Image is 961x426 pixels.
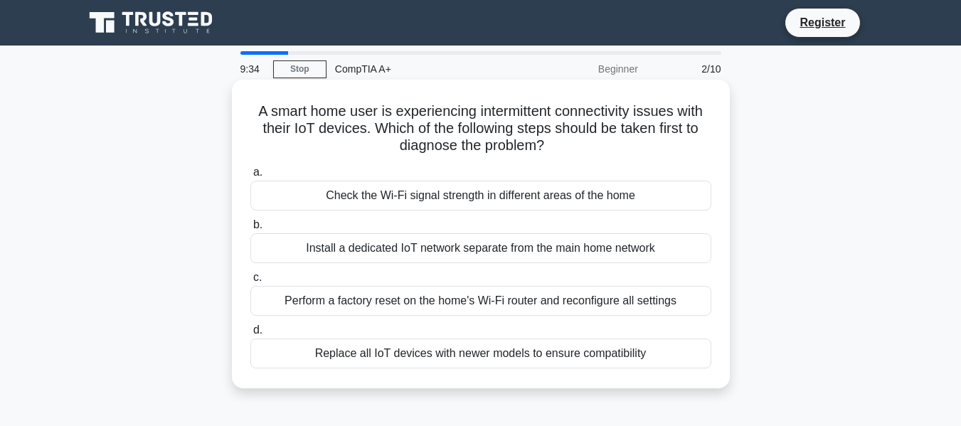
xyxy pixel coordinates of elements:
h5: A smart home user is experiencing intermittent connectivity issues with their IoT devices. Which ... [249,102,713,155]
a: Stop [273,60,326,78]
div: Perform a factory reset on the home's Wi-Fi router and reconfigure all settings [250,286,711,316]
span: a. [253,166,262,178]
div: Install a dedicated IoT network separate from the main home network [250,233,711,263]
span: c. [253,271,262,283]
span: b. [253,218,262,230]
span: d. [253,324,262,336]
div: Check the Wi-Fi signal strength in different areas of the home [250,181,711,211]
div: CompTIA A+ [326,55,522,83]
div: Beginner [522,55,647,83]
div: Replace all IoT devices with newer models to ensure compatibility [250,339,711,368]
div: 9:34 [232,55,273,83]
a: Register [791,14,854,31]
div: 2/10 [647,55,730,83]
